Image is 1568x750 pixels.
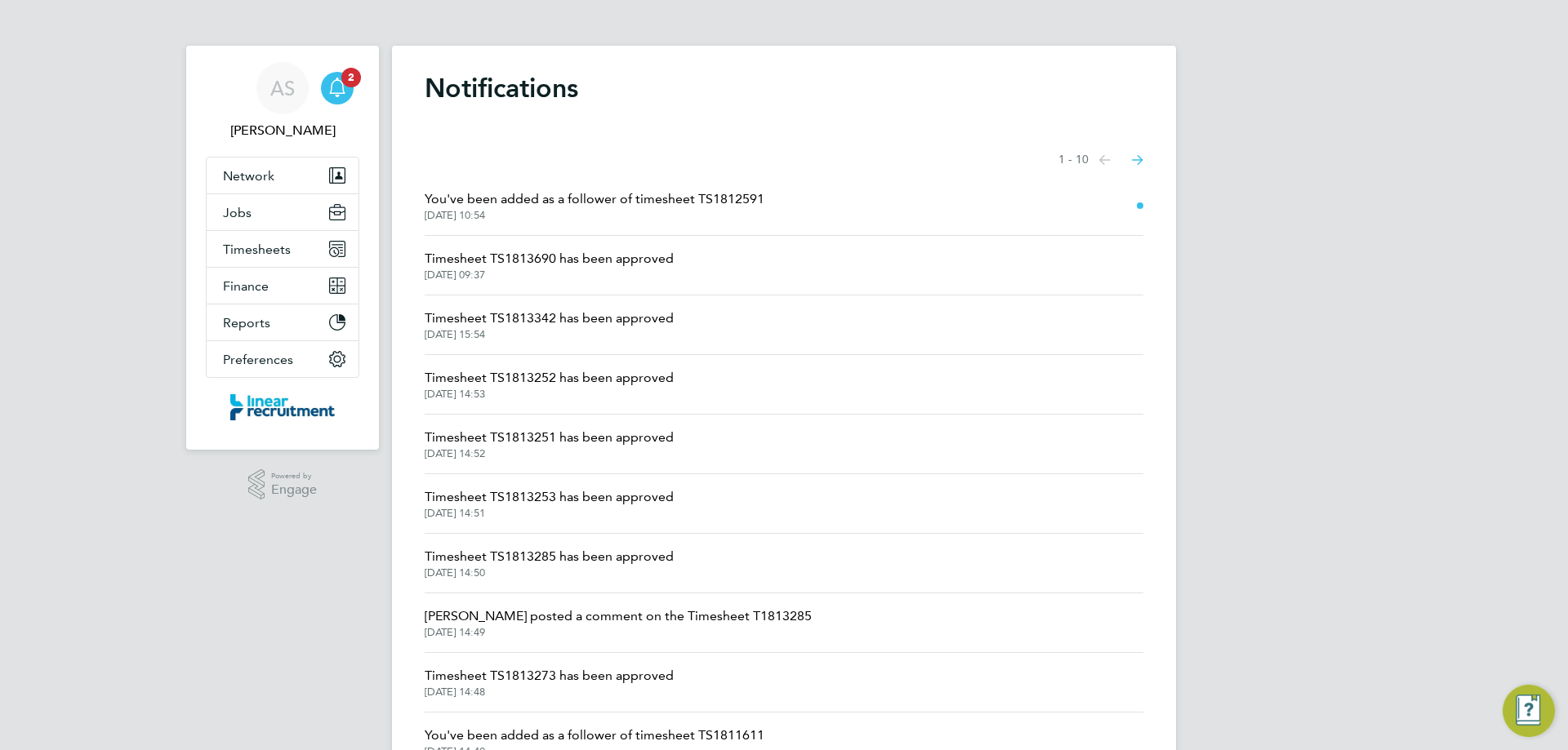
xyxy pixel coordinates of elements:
[425,666,674,699] a: Timesheet TS1813273 has been approved[DATE] 14:48
[206,121,359,140] span: Alyssa Smith
[207,231,359,267] button: Timesheets
[425,487,674,520] a: Timesheet TS1813253 has been approved[DATE] 14:51
[223,242,291,257] span: Timesheets
[248,469,318,500] a: Powered byEngage
[425,72,1143,104] h1: Notifications
[425,249,674,268] span: Timesheet TS1813690 has been approved
[321,62,354,114] a: 2
[425,487,674,507] span: Timesheet TS1813253 has been approved
[425,547,674,566] span: Timesheet TS1813285 has been approved
[425,328,674,341] span: [DATE] 15:54
[223,315,270,331] span: Reports
[230,394,335,420] img: linearrecruitment-logo-retina.png
[425,308,674,341] a: Timesheet TS1813342 has been approved[DATE] 15:54
[425,189,764,209] span: You've been added as a follower of timesheet TS1812591
[270,78,295,99] span: AS
[425,447,674,460] span: [DATE] 14:52
[425,189,764,222] a: You've been added as a follower of timesheet TS1812591[DATE] 10:54
[425,566,674,579] span: [DATE] 14:50
[425,507,674,520] span: [DATE] 14:51
[207,268,359,304] button: Finance
[425,666,674,686] span: Timesheet TS1813273 has been approved
[207,158,359,193] button: Network
[1058,152,1089,168] span: 1 - 10
[206,62,359,140] a: AS[PERSON_NAME]
[425,606,812,639] a: [PERSON_NAME] posted a comment on the Timesheet T1813285[DATE] 14:49
[206,394,359,420] a: Go to home page
[1058,144,1143,176] nav: Select page of notifications list
[271,469,317,483] span: Powered by
[425,368,674,388] span: Timesheet TS1813252 has been approved
[425,606,812,626] span: [PERSON_NAME] posted a comment on the Timesheet T1813285
[425,308,674,328] span: Timesheet TS1813342 has been approved
[425,268,674,282] span: [DATE] 09:37
[223,205,252,220] span: Jobs
[425,428,674,460] a: Timesheet TS1813251 has been approved[DATE] 14:52
[425,368,674,401] a: Timesheet TS1813252 has been approved[DATE] 14:53
[425,726,764,745] span: You've been added as a follower of timesheet TS1811611
[425,686,674,699] span: [DATE] 14:48
[1503,685,1555,737] button: Engage Resource Center
[223,278,269,294] span: Finance
[207,341,359,377] button: Preferences
[207,194,359,230] button: Jobs
[223,168,274,184] span: Network
[425,249,674,282] a: Timesheet TS1813690 has been approved[DATE] 09:37
[223,352,293,367] span: Preferences
[271,483,317,497] span: Engage
[341,68,361,87] span: 2
[425,626,812,639] span: [DATE] 14:49
[425,209,764,222] span: [DATE] 10:54
[425,388,674,401] span: [DATE] 14:53
[425,428,674,447] span: Timesheet TS1813251 has been approved
[186,46,379,450] nav: Main navigation
[425,547,674,579] a: Timesheet TS1813285 has been approved[DATE] 14:50
[207,304,359,340] button: Reports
